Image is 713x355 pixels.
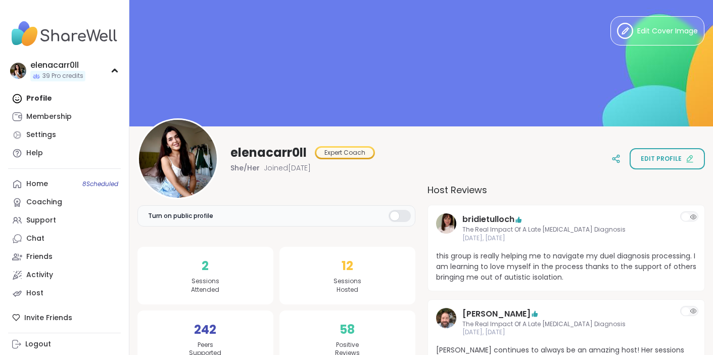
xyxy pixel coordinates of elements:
[462,320,671,329] span: The Real Impact Of A Late [MEDICAL_DATA] Diagnosis
[436,213,456,234] img: bridietulloch
[191,277,219,294] span: Sessions Attended
[462,328,671,337] span: [DATE], [DATE]
[316,148,373,158] div: Expert Coach
[462,234,671,243] span: [DATE], [DATE]
[334,277,361,294] span: Sessions Hosted
[10,63,26,79] img: elenacarr0ll
[26,270,53,280] div: Activity
[26,288,43,298] div: Host
[340,321,355,339] span: 58
[462,213,514,226] a: bridietulloch
[8,211,121,230] a: Support
[139,120,217,198] img: elenacarr0ll
[436,251,697,283] span: this group is really helping me to navigate my duel diagnosis processing. I am learning to love m...
[26,252,53,262] div: Friends
[8,108,121,126] a: Membership
[342,257,353,275] span: 12
[264,163,311,173] span: Joined [DATE]
[8,266,121,284] a: Activity
[82,180,118,188] span: 8 Scheduled
[462,226,671,234] span: The Real Impact Of A Late [MEDICAL_DATA] Diagnosis
[148,211,213,220] span: Turn on public profile
[8,144,121,162] a: Help
[641,154,682,163] span: Edit profile
[436,213,456,243] a: bridietulloch
[26,148,43,158] div: Help
[8,335,121,353] a: Logout
[8,126,121,144] a: Settings
[630,148,705,169] button: Edit profile
[8,284,121,302] a: Host
[30,60,85,71] div: elenacarr0ll
[26,234,44,244] div: Chat
[610,16,704,46] button: Edit Cover Image
[26,130,56,140] div: Settings
[8,230,121,248] a: Chat
[26,112,72,122] div: Membership
[8,248,121,266] a: Friends
[436,308,456,337] a: Brian_L
[26,215,56,226] div: Support
[8,193,121,211] a: Coaching
[8,16,121,52] img: ShareWell Nav Logo
[230,145,307,161] span: elenacarr0ll
[8,308,121,327] div: Invite Friends
[202,257,209,275] span: 2
[25,339,51,349] div: Logout
[637,26,698,36] span: Edit Cover Image
[26,179,48,189] div: Home
[462,308,531,320] a: [PERSON_NAME]
[42,72,83,80] span: 39 Pro credits
[8,175,121,193] a: Home8Scheduled
[436,308,456,328] img: Brian_L
[194,321,216,339] span: 242
[26,197,62,207] div: Coaching
[230,163,260,173] span: She/Her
